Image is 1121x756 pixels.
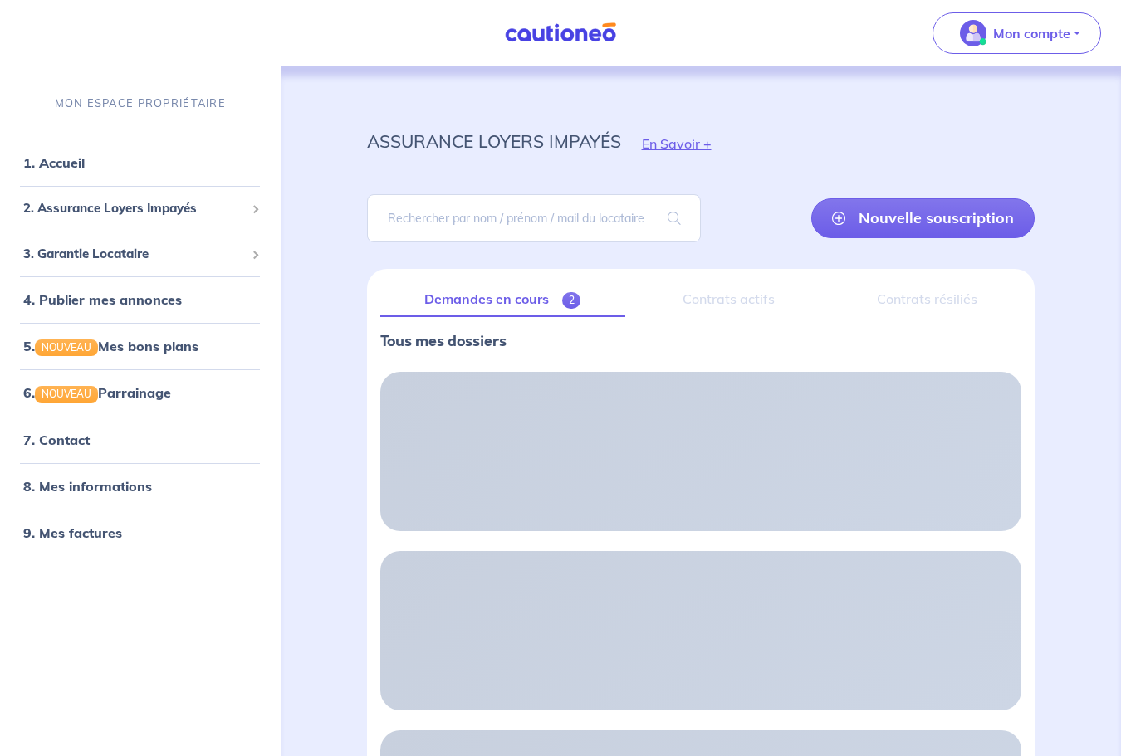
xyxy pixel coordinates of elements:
a: 5.NOUVEAUMes bons plans [23,338,198,354]
span: 3. Garantie Locataire [23,245,245,264]
img: illu_account_valid_menu.svg [960,20,986,46]
img: Cautioneo [498,22,623,43]
a: 1. Accueil [23,154,85,171]
div: 7. Contact [7,423,274,456]
a: 6.NOUVEAUParrainage [23,384,171,401]
a: 4. Publier mes annonces [23,291,182,308]
button: En Savoir + [621,119,732,168]
button: illu_account_valid_menu.svgMon compte [933,12,1101,54]
p: MON ESPACE PROPRIÉTAIRE [55,95,226,111]
a: Demandes en cours2 [380,282,625,317]
div: 1. Accueil [7,146,274,179]
span: 2. Assurance Loyers Impayés [23,199,245,218]
div: 2. Assurance Loyers Impayés [7,193,274,225]
div: 6.NOUVEAUParrainage [7,376,274,409]
input: Rechercher par nom / prénom / mail du locataire [367,194,701,242]
div: 4. Publier mes annonces [7,283,274,316]
span: 2 [562,292,581,309]
div: 8. Mes informations [7,470,274,503]
div: 5.NOUVEAUMes bons plans [7,329,274,363]
p: Tous mes dossiers [380,330,1022,352]
a: 8. Mes informations [23,478,152,495]
p: Mon compte [993,23,1070,43]
div: 9. Mes factures [7,516,274,549]
span: search [648,195,701,241]
p: assurance loyers impayés [367,126,621,156]
a: 9. Mes factures [23,524,122,541]
a: 7. Contact [23,432,90,448]
div: 3. Garantie Locataire [7,238,274,271]
a: Nouvelle souscription [811,198,1035,238]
